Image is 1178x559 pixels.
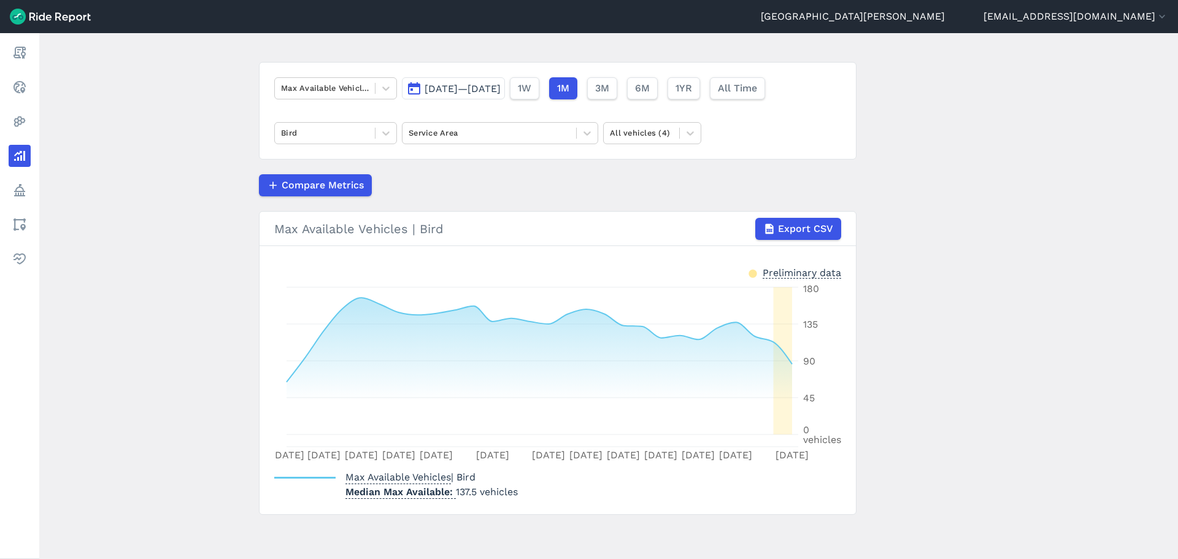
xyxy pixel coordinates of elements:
tspan: 180 [803,283,819,295]
button: 1W [510,77,539,99]
button: 6M [627,77,658,99]
tspan: 135 [803,318,818,330]
span: Compare Metrics [282,178,364,193]
button: Compare Metrics [259,174,372,196]
button: Export CSV [755,218,841,240]
button: [EMAIL_ADDRESS][DOMAIN_NAME] [984,9,1168,24]
span: 3M [595,81,609,96]
tspan: [DATE] [644,449,677,461]
a: Health [9,248,31,270]
tspan: [DATE] [307,449,341,461]
span: Median Max Available [345,482,456,499]
div: Max Available Vehicles | Bird [274,218,841,240]
span: Max Available Vehicles [345,468,451,484]
tspan: [DATE] [345,449,378,461]
tspan: 90 [803,355,815,367]
tspan: [DATE] [420,449,453,461]
button: 3M [587,77,617,99]
span: [DATE]—[DATE] [425,83,501,94]
img: Ride Report [10,9,91,25]
span: 1M [557,81,569,96]
p: 137.5 vehicles [345,485,518,499]
tspan: [DATE] [682,449,715,461]
a: Report [9,42,31,64]
a: Areas [9,214,31,236]
tspan: [DATE] [476,449,509,461]
a: Realtime [9,76,31,98]
tspan: vehicles [803,434,841,445]
button: 1YR [668,77,700,99]
tspan: 45 [803,392,815,404]
div: Preliminary data [763,266,841,279]
button: All Time [710,77,765,99]
tspan: [DATE] [382,449,415,461]
span: Export CSV [778,222,833,236]
tspan: [DATE] [719,449,752,461]
tspan: [DATE] [271,449,304,461]
a: Heatmaps [9,110,31,133]
a: [GEOGRAPHIC_DATA][PERSON_NAME] [761,9,945,24]
a: Policy [9,179,31,201]
tspan: [DATE] [776,449,809,461]
tspan: [DATE] [607,449,640,461]
button: [DATE]—[DATE] [402,77,505,99]
span: 1W [518,81,531,96]
span: All Time [718,81,757,96]
tspan: 0 [803,424,809,436]
a: Analyze [9,145,31,167]
span: 1YR [676,81,692,96]
span: | Bird [345,471,475,483]
tspan: [DATE] [569,449,602,461]
tspan: [DATE] [532,449,565,461]
span: 6M [635,81,650,96]
button: 1M [549,77,577,99]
